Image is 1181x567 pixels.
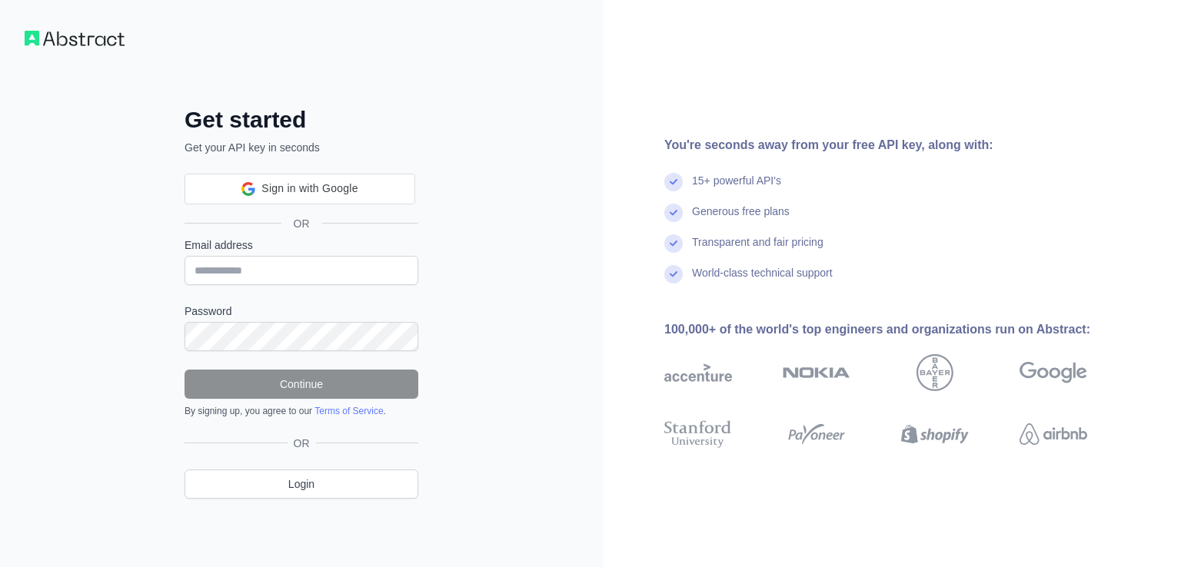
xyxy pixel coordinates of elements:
div: World-class technical support [692,265,833,296]
span: Sign in with Google [261,181,358,197]
div: Sign in with Google [185,174,415,204]
button: Continue [185,370,418,399]
img: nokia [783,354,850,391]
div: By signing up, you agree to our . [185,405,418,417]
img: payoneer [783,417,850,451]
img: google [1020,354,1087,391]
img: airbnb [1020,417,1087,451]
img: accenture [664,354,732,391]
div: You're seconds away from your free API key, along with: [664,136,1136,154]
div: Transparent and fair pricing [692,234,823,265]
img: shopify [901,417,969,451]
span: OR [281,216,322,231]
div: 100,000+ of the world's top engineers and organizations run on Abstract: [664,320,1136,339]
a: Terms of Service [314,406,383,416]
img: check mark [664,173,683,191]
img: check mark [664,204,683,222]
span: OR [288,436,316,451]
div: 15+ powerful API's [692,173,781,204]
img: stanford university [664,417,732,451]
h2: Get started [185,106,418,134]
label: Email address [185,237,418,253]
img: Workflow [25,31,125,46]
p: Get your API key in seconds [185,140,418,155]
div: Generous free plans [692,204,790,234]
img: bayer [917,354,953,391]
a: Login [185,469,418,499]
img: check mark [664,234,683,253]
img: check mark [664,265,683,283]
label: Password [185,303,418,319]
